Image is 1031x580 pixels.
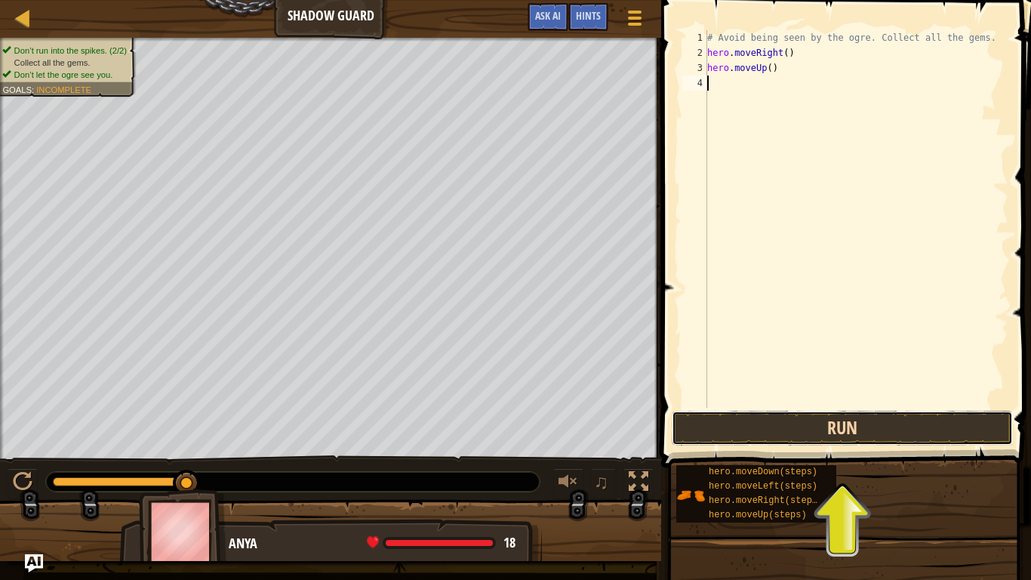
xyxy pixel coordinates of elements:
button: Run [672,411,1013,446]
span: hero.moveRight(steps) [709,495,823,506]
button: Ask AI [25,554,43,572]
span: hero.moveUp(steps) [709,510,807,520]
button: Show game menu [616,3,654,39]
span: hero.moveLeft(steps) [709,481,817,492]
button: ♫ [591,468,617,499]
li: Don’t let the ogre see you. [2,69,127,81]
span: Don’t let the ogre see you. [14,69,113,79]
div: Anya [229,534,527,554]
span: Collect all the gems. [14,57,91,67]
span: Incomplete [36,85,91,94]
div: 2 [682,45,707,60]
img: portrait.png [676,481,705,510]
span: : [32,85,36,94]
button: Toggle fullscreen [623,468,654,499]
div: 4 [682,76,707,91]
div: 1 [682,30,707,45]
span: Hints [576,8,601,23]
span: Don’t run into the spikes. (2/2) [14,45,127,55]
span: ♫ [594,470,609,493]
button: Adjust volume [553,468,583,499]
li: Don’t run into the spikes. [2,45,127,57]
span: hero.moveDown(steps) [709,467,817,477]
span: 18 [503,533,515,552]
div: 3 [682,60,707,76]
span: Goals [2,85,32,94]
li: Collect all the gems. [2,57,127,69]
button: Ask AI [528,3,568,31]
div: health: 18 / 18 [367,536,515,550]
span: Ask AI [535,8,561,23]
button: Ctrl + P: Pause [8,468,38,499]
img: thang_avatar_frame.png [139,489,226,573]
